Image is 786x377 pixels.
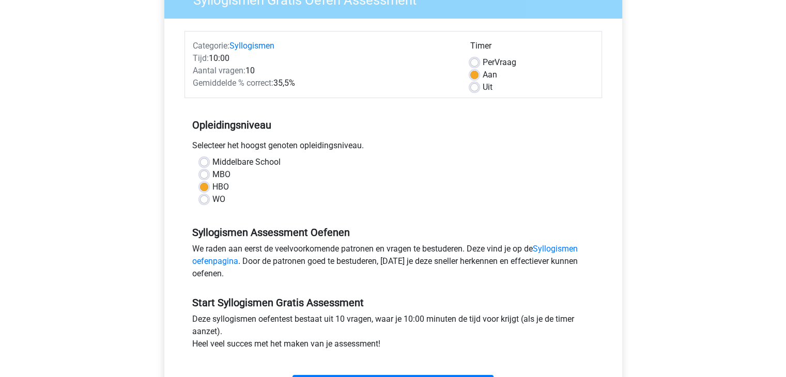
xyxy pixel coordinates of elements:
[193,41,229,51] span: Categorie:
[212,181,229,193] label: HBO
[192,296,594,309] h5: Start Syllogismen Gratis Assessment
[470,40,594,56] div: Timer
[193,66,245,75] span: Aantal vragen:
[483,57,495,67] span: Per
[483,81,492,93] label: Uit
[185,52,463,65] div: 10:00
[184,139,602,156] div: Selecteer het hoogst genoten opleidingsniveau.
[212,193,225,206] label: WO
[193,78,273,88] span: Gemiddelde % correct:
[192,115,594,135] h5: Opleidingsniveau
[184,313,602,354] div: Deze syllogismen oefentest bestaat uit 10 vragen, waar je 10:00 minuten de tijd voor krijgt (als ...
[483,56,516,69] label: Vraag
[185,77,463,89] div: 35,5%
[193,53,209,63] span: Tijd:
[184,243,602,284] div: We raden aan eerst de veelvoorkomende patronen en vragen te bestuderen. Deze vind je op de . Door...
[212,156,281,168] label: Middelbare School
[212,168,230,181] label: MBO
[483,69,497,81] label: Aan
[185,65,463,77] div: 10
[229,41,274,51] a: Syllogismen
[192,226,594,239] h5: Syllogismen Assessment Oefenen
